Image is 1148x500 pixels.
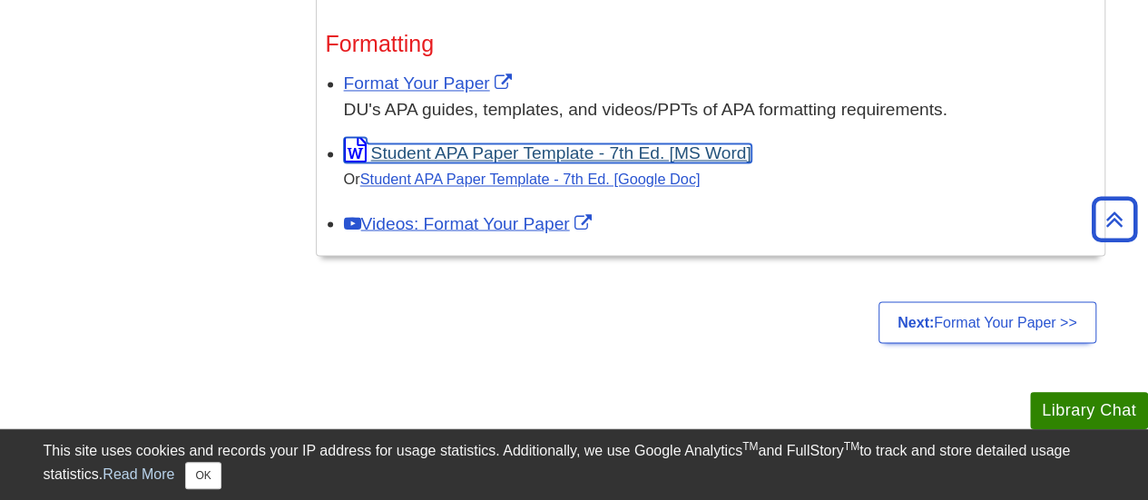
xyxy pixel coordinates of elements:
[185,462,221,489] button: Close
[1030,392,1148,429] button: Library Chat
[360,171,701,187] a: Student APA Paper Template - 7th Ed. [Google Doc]
[898,314,934,329] strong: Next:
[44,440,1105,489] div: This site uses cookies and records your IP address for usage statistics. Additionally, we use Goo...
[742,440,758,453] sup: TM
[344,97,1095,123] div: DU's APA guides, templates, and videos/PPTs of APA formatting requirements.
[103,466,174,482] a: Read More
[326,31,1095,57] h3: Formatting
[344,74,516,93] a: Link opens in new window
[344,143,751,162] a: Link opens in new window
[344,171,701,187] small: Or
[844,440,859,453] sup: TM
[878,301,1095,343] a: Next:Format Your Paper >>
[344,213,596,232] a: Link opens in new window
[1085,207,1143,231] a: Back to Top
